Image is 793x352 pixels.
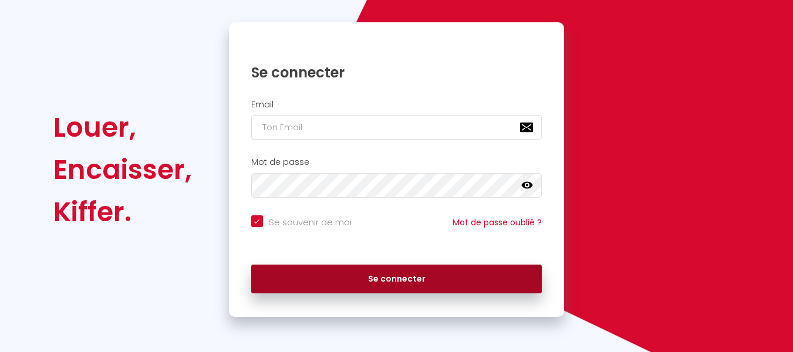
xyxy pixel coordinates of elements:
[453,216,542,228] a: Mot de passe oublié ?
[53,106,192,148] div: Louer,
[53,191,192,233] div: Kiffer.
[251,265,542,294] button: Se connecter
[251,115,542,140] input: Ton Email
[251,100,542,110] h2: Email
[53,148,192,191] div: Encaisser,
[251,157,542,167] h2: Mot de passe
[251,63,542,82] h1: Se connecter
